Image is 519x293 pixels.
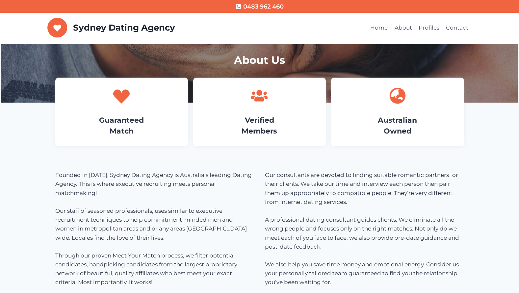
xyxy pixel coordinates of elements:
[47,18,175,37] a: Sydney Dating Agency
[378,116,417,135] a: AustralianOwned
[367,20,472,36] nav: Primary
[443,20,472,36] a: Contact
[55,171,254,287] p: Founded in [DATE], Sydney Dating Agency is Australia’s leading Dating Agency. This is where execu...
[99,116,144,135] a: GuaranteedMatch
[391,20,415,36] a: About
[265,171,464,287] p: Our consultants are devoted to finding suitable romantic partners for their clients. We take our ...
[47,18,67,37] img: Sydney Dating Agency
[415,20,443,36] a: Profiles
[242,116,277,135] a: VerifiedMembers
[367,20,391,36] a: Home
[73,23,175,33] p: Sydney Dating Agency
[235,2,283,12] a: 0483 962 460
[243,2,284,12] span: 0483 962 460
[55,52,464,68] h1: About Us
